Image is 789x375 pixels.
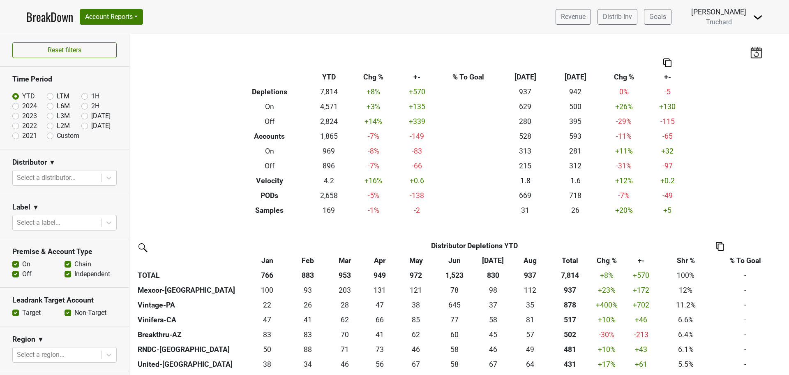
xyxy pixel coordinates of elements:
[660,342,711,357] td: 6.1%
[648,84,687,99] td: -5
[289,342,328,357] td: 88.2
[22,121,37,131] label: 2022
[248,359,287,370] div: 38
[327,342,362,357] td: 70.8
[397,357,435,372] td: 67
[308,188,350,203] td: 2,658
[591,357,622,372] td: +17 %
[308,70,350,84] th: YTD
[365,329,394,340] div: 41
[435,253,474,268] th: Jun: activate to sort column ascending
[548,253,592,268] th: Total: activate to sort column ascending
[660,312,711,327] td: 6.6%
[308,203,350,218] td: 169
[329,314,361,325] div: 62
[591,312,622,327] td: +10 %
[648,188,687,203] td: -49
[350,70,397,84] th: Chg %
[91,101,99,111] label: 2H
[327,253,362,268] th: Mar: activate to sort column ascending
[660,253,711,268] th: Shr %: activate to sort column ascending
[246,327,288,342] td: 82.502
[514,344,546,355] div: 49
[231,84,308,99] th: Depletions
[327,298,362,312] td: 28.24
[397,99,437,114] td: +135
[600,99,647,114] td: +26 %
[399,314,433,325] div: 85
[308,173,350,188] td: 4.2
[22,269,32,279] label: Off
[57,101,70,111] label: L6M
[648,173,687,188] td: +0.2
[308,129,350,144] td: 1,865
[512,312,548,327] td: 80.5
[289,268,328,283] th: 883
[136,268,246,283] th: TOTAL
[365,314,394,325] div: 66
[327,283,362,298] td: 203.24
[437,344,472,355] div: 58
[397,188,437,203] td: -138
[600,114,647,129] td: -29 %
[399,300,433,310] div: 38
[435,327,474,342] td: 60.419
[12,203,30,212] h3: Label
[289,283,328,298] td: 92.62
[711,283,779,298] td: -
[329,344,361,355] div: 71
[437,359,472,370] div: 58
[550,144,600,158] td: 281
[648,114,687,129] td: -115
[476,300,510,310] div: 37
[711,312,779,327] td: -
[397,129,437,144] td: -149
[435,283,474,298] td: 78.49
[327,268,362,283] th: 953
[350,84,397,99] td: +8 %
[600,271,614,280] span: +8%
[136,357,246,372] th: United-[GEOGRAPHIC_DATA]
[514,285,546,296] div: 112
[91,121,111,131] label: [DATE]
[365,344,394,355] div: 73
[362,268,397,283] th: 949
[512,357,548,372] td: 64.24
[600,203,647,218] td: +20 %
[476,344,510,355] div: 46
[648,144,687,158] td: +32
[12,296,117,305] h3: Leadrank Target Account
[550,70,600,84] th: [DATE]
[231,173,308,188] th: Velocity
[350,144,397,158] td: -8 %
[246,298,288,312] td: 22.33
[514,300,546,310] div: 35
[329,329,361,340] div: 70
[49,158,55,168] span: ▼
[691,7,746,17] div: [PERSON_NAME]
[550,158,600,173] td: 312
[600,70,647,84] th: Chg %
[399,359,433,370] div: 67
[550,359,590,370] div: 431
[350,188,397,203] td: -5 %
[660,327,711,342] td: 6.4%
[399,329,433,340] div: 62
[512,327,548,342] td: 57.165
[437,300,472,310] div: 645
[308,144,350,158] td: 969
[350,114,397,129] td: +14 %
[350,173,397,188] td: +16 %
[500,144,550,158] td: 313
[548,327,592,342] th: 501.580
[548,298,592,312] th: 877.650
[291,314,325,325] div: 41
[476,329,510,340] div: 45
[350,158,397,173] td: -7 %
[435,312,474,327] td: 76.667
[248,344,287,355] div: 50
[231,203,308,218] th: Samples
[397,144,437,158] td: -83
[500,173,550,188] td: 1.8
[136,240,149,254] img: filter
